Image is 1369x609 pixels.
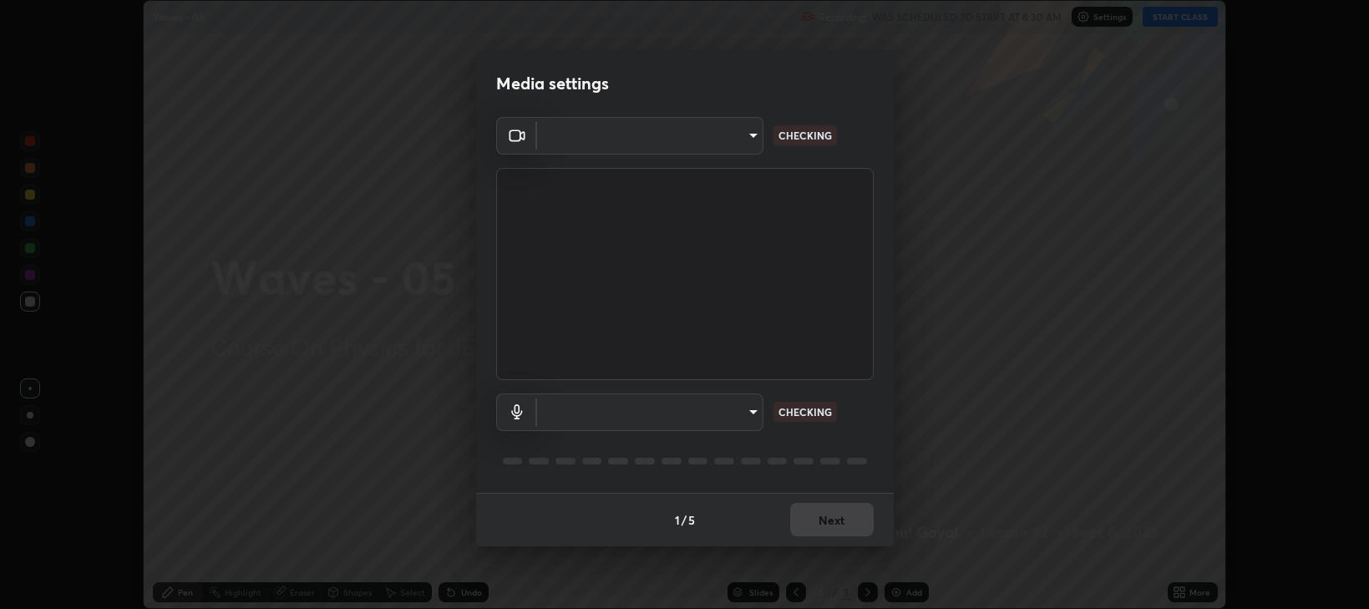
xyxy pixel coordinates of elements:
p: CHECKING [778,404,832,419]
h2: Media settings [496,73,609,94]
div: ​ [537,117,763,155]
h4: 1 [675,511,680,529]
h4: 5 [688,511,695,529]
h4: / [682,511,687,529]
div: ​ [537,393,763,431]
p: CHECKING [778,128,832,143]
